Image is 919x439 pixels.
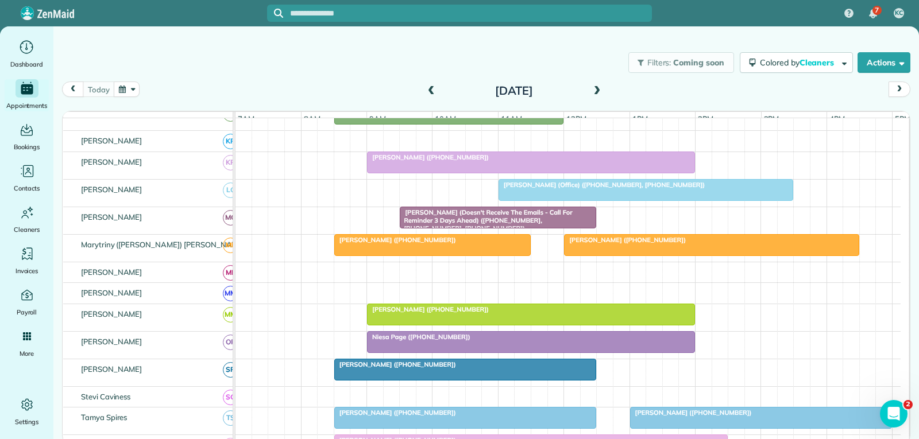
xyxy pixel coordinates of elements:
a: Contacts [5,162,49,194]
span: 2 [903,400,913,409]
span: Payroll [17,306,37,318]
span: Invoices [16,265,38,277]
button: Colored byCleaners [740,52,853,73]
span: [PERSON_NAME] [79,212,145,222]
span: OR [223,335,238,350]
span: Cleaners [800,57,836,68]
span: [PERSON_NAME] [79,364,145,374]
span: 7 [875,6,879,15]
span: 7am [235,114,257,123]
span: [PERSON_NAME] ([PHONE_NUMBER]) [366,305,489,313]
span: Settings [15,416,39,428]
span: 12pm [564,114,589,123]
span: Dashboard [10,59,43,70]
span: Niesa Page ([PHONE_NUMBER]) [366,333,471,341]
a: Payroll [5,286,49,318]
span: Appointments [6,100,48,111]
span: 10am [433,114,458,123]
span: 11am [499,114,524,123]
span: LC [223,182,238,198]
h2: [DATE] [442,84,586,97]
span: 3pm [762,114,782,123]
div: 7 unread notifications [861,1,885,26]
span: Cleaners [14,224,40,235]
span: Coming soon [673,57,725,68]
span: [PERSON_NAME] [79,267,145,277]
a: Invoices [5,244,49,277]
span: Colored by [760,57,838,68]
span: Tamya Spires [79,413,130,422]
svg: Focus search [274,9,283,18]
span: KR [223,134,238,149]
span: [PERSON_NAME] ([PHONE_NUMBER]) [334,360,457,368]
span: SC [223,390,238,405]
span: [PERSON_NAME] ([PHONE_NUMBER]) [563,236,686,244]
span: [PERSON_NAME] (Doesn't Receive The Emails - Call For Reminder 3 Days Ahead) ([PHONE_NUMBER], [PHO... [399,208,572,233]
span: More [20,348,34,359]
span: 2pm [696,114,716,123]
span: Filters: [647,57,671,68]
span: [PERSON_NAME] [79,288,145,297]
span: [PERSON_NAME] ([PHONE_NUMBER]) [630,409,752,417]
span: [PERSON_NAME] ([PHONE_NUMBER]) [334,236,457,244]
span: 1pm [630,114,650,123]
span: [PERSON_NAME] [79,309,145,318]
span: Marytriny ([PERSON_NAME]) [PERSON_NAME] [79,240,247,249]
span: Contacts [14,182,40,194]
a: Bookings [5,121,49,153]
a: Settings [5,395,49,428]
span: 4pm [827,114,847,123]
span: MM [223,286,238,301]
span: [PERSON_NAME] [79,185,145,194]
span: 8am [302,114,323,123]
span: ML [223,265,238,281]
span: ME [223,238,238,253]
button: prev [62,81,84,97]
span: MG [223,210,238,226]
span: KR [223,155,238,170]
a: Dashboard [5,38,49,70]
span: TS [223,410,238,426]
a: Appointments [5,79,49,111]
span: [PERSON_NAME] [79,337,145,346]
span: SR [223,362,238,378]
span: [PERSON_NAME] [79,157,145,166]
button: Actions [858,52,910,73]
button: Focus search [267,9,283,18]
button: today [83,81,114,97]
a: Cleaners [5,203,49,235]
button: next [889,81,910,97]
span: 5pm [893,114,913,123]
span: [PERSON_NAME] [79,136,145,145]
iframe: Intercom live chat [880,400,908,428]
span: [PERSON_NAME] ([PHONE_NUMBER]) [334,409,457,417]
span: MM [223,307,238,323]
span: KC [895,9,903,18]
span: Stevi Caviness [79,392,133,401]
span: [PERSON_NAME] ([PHONE_NUMBER]) [366,153,489,161]
span: 9am [367,114,388,123]
span: Bookings [14,141,40,153]
span: [PERSON_NAME] (Office) ([PHONE_NUMBER], [PHONE_NUMBER]) [498,181,705,189]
